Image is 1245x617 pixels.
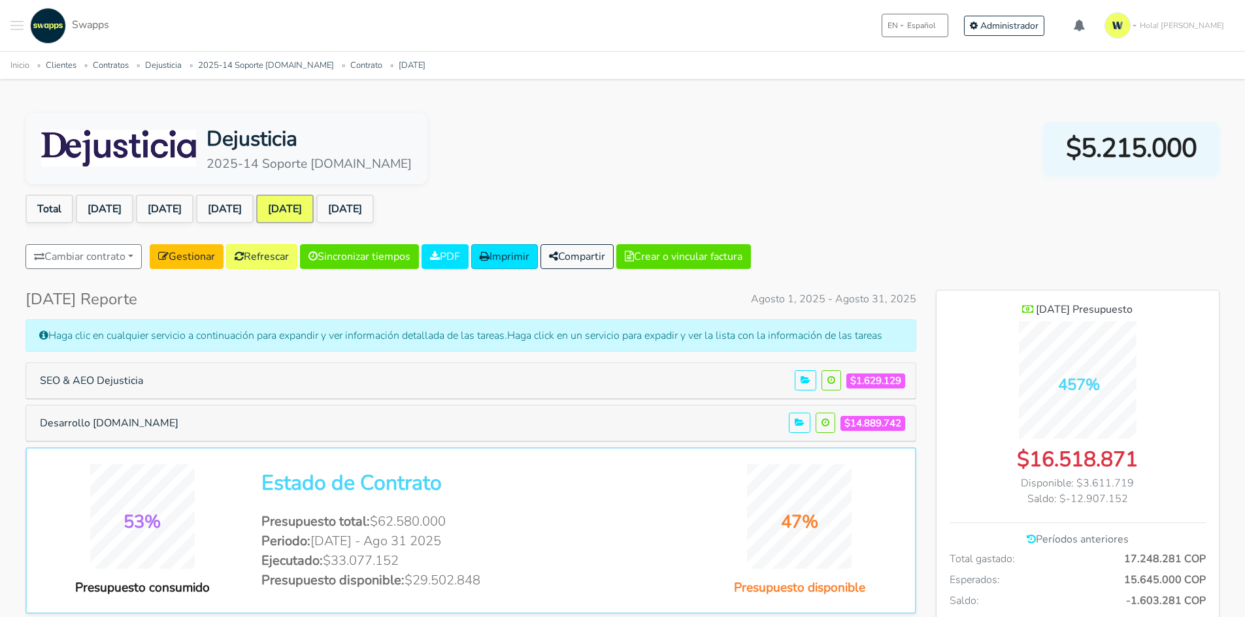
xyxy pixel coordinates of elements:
button: Desarrollo [DOMAIN_NAME] [31,411,187,435]
a: [DATE] [136,195,193,223]
h2: Estado de Contrato [261,471,680,496]
img: swapps-linkedin-v2.jpg [30,8,66,44]
a: Administrador [964,16,1044,36]
a: Refrescar [226,244,297,269]
button: Cambiar contrato [25,244,142,269]
button: Crear o vincular factura [616,244,751,269]
span: Presupuesto disponible: [261,571,405,589]
div: Dejusticia [207,123,412,155]
a: Clientes [46,59,76,71]
span: Español [907,20,936,31]
img: isotipo-3-3e143c57.png [1104,12,1131,39]
span: $1.629.129 [846,373,905,388]
div: Presupuesto consumido [42,578,242,597]
span: Administrador [980,20,1038,32]
img: Dejusticia [41,130,196,166]
a: Inicio [10,59,29,71]
a: Total [25,195,73,223]
button: Compartir [540,244,614,269]
div: $16.518.871 [950,444,1206,475]
a: [DATE] [256,195,314,223]
span: 15.645.000 COP [1124,572,1206,588]
button: Toggle navigation menu [10,8,24,44]
h4: [DATE] Reporte [25,290,137,309]
a: Contrato [350,59,382,71]
span: Saldo: [950,593,979,609]
a: PDF [422,244,469,269]
a: Contratos [93,59,129,71]
div: Saldo: $-12.907.152 [950,491,1206,507]
a: Swapps [27,8,109,44]
a: [DATE] [316,195,374,223]
a: Gestionar [150,244,224,269]
a: Sincronizar tiempos [300,244,419,269]
div: Haga clic en cualquier servicio a continuación para expandir y ver información detallada de las t... [25,319,916,352]
span: Esperados: [950,572,1000,588]
span: Swapps [72,18,109,32]
span: $5.215.000 [1066,129,1197,168]
h6: Períodos anteriores [950,533,1206,546]
span: Ejecutado: [261,552,323,569]
span: -1.603.281 COP [1126,593,1206,609]
button: ENEspañol [882,14,948,37]
a: [DATE] [399,59,425,71]
li: $62.580.000 [261,512,680,531]
span: 17.248.281 COP [1124,551,1206,567]
span: $14.889.742 [840,416,905,431]
li: $29.502.848 [261,571,680,590]
a: Imprimir [471,244,538,269]
a: Dejusticia [145,59,182,71]
a: 2025-14 Soporte [DOMAIN_NAME] [198,59,334,71]
div: Disponible: $3.611.719 [950,475,1206,491]
div: 2025-14 Soporte [DOMAIN_NAME] [207,155,412,174]
li: [DATE] - Ago 31 2025 [261,531,680,551]
span: [DATE] Presupuesto [1036,302,1133,317]
span: Hola! [PERSON_NAME] [1140,20,1224,31]
a: Hola! [PERSON_NAME] [1099,7,1235,44]
a: [DATE] [76,195,133,223]
button: SEO & AEO Dejusticia [31,368,152,393]
li: $33.077.152 [261,551,680,571]
a: [DATE] [196,195,254,223]
span: Agosto 1, 2025 - Agosto 31, 2025 [751,291,916,307]
span: Periodo: [261,532,310,550]
span: Presupuesto total: [261,513,370,530]
div: Presupuesto disponible [700,578,899,597]
span: Total gastado: [950,551,1015,567]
